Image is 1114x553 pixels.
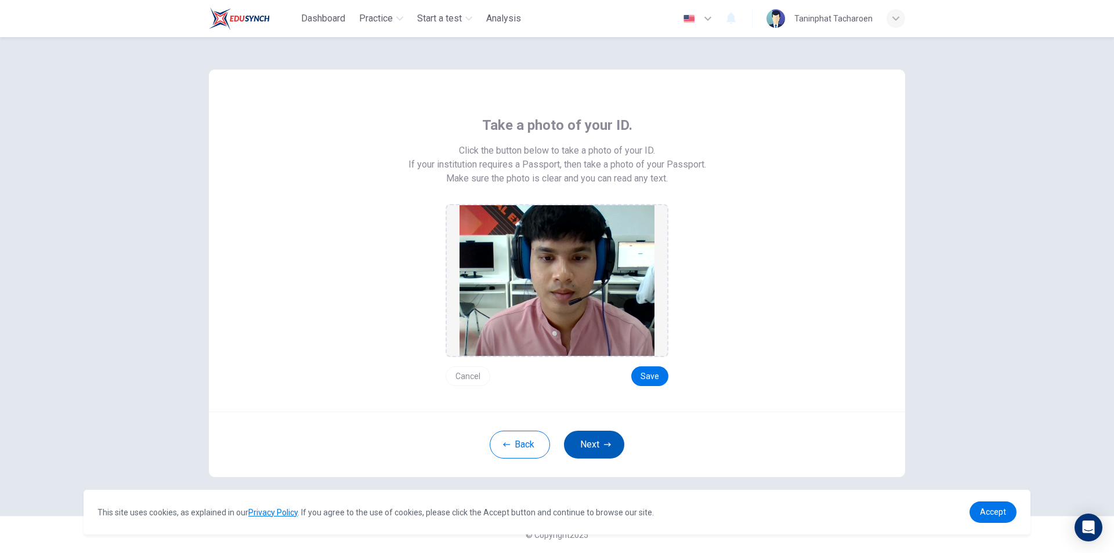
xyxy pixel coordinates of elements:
[526,530,588,540] span: © Copyright 2025
[970,501,1017,523] a: dismiss cookie message
[682,14,696,23] img: en
[446,172,668,185] span: Make sure the photo is clear and you can read any text.
[413,8,477,29] button: Start a test
[359,12,393,26] span: Practice
[417,12,462,26] span: Start a test
[209,7,296,30] a: Train Test logo
[1075,514,1102,541] div: Open Intercom Messenger
[301,12,345,26] span: Dashboard
[446,366,490,386] button: Cancel
[564,431,624,459] button: Next
[460,205,654,356] img: preview screemshot
[482,8,526,29] button: Analysis
[355,8,408,29] button: Practice
[794,12,873,26] div: Taninphat Tacharoen
[84,490,1030,534] div: cookieconsent
[296,8,350,29] button: Dashboard
[631,366,668,386] button: Save
[248,508,298,517] a: Privacy Policy
[482,116,632,134] span: Take a photo of your ID.
[209,7,270,30] img: Train Test logo
[408,144,706,172] span: Click the button below to take a photo of your ID. If your institution requires a Passport, then ...
[766,9,785,28] img: Profile picture
[490,431,550,459] button: Back
[980,507,1006,516] span: Accept
[486,12,521,26] span: Analysis
[97,508,654,517] span: This site uses cookies, as explained in our . If you agree to the use of cookies, please click th...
